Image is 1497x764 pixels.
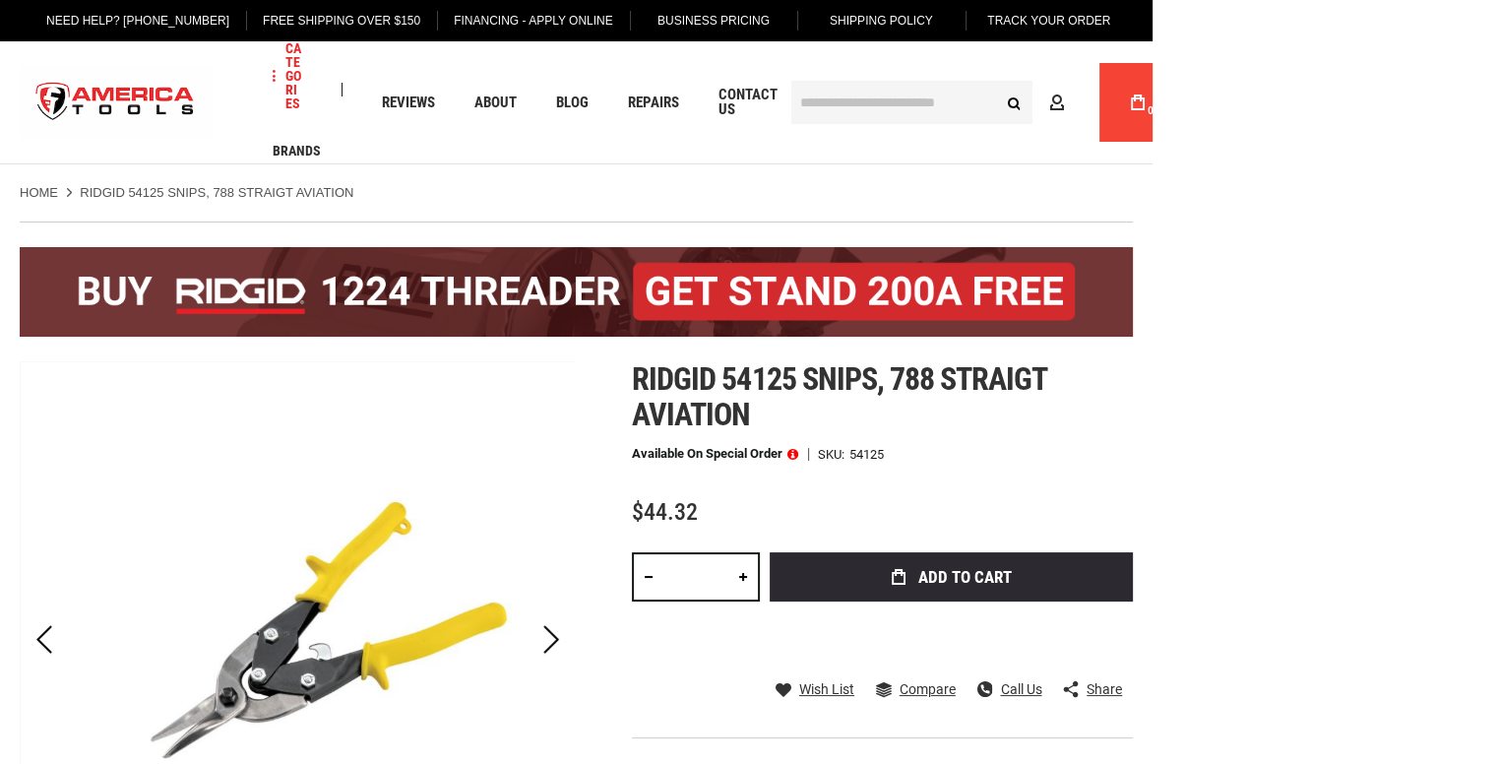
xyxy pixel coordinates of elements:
iframe: Secure express checkout frame [766,607,1137,665]
span: About [474,95,517,110]
a: Brands [264,137,330,163]
span: Reviews [382,95,435,110]
a: Home [20,184,58,202]
span: Shipping Policy [830,14,933,28]
span: Add to Cart [918,569,1012,586]
a: Wish List [776,680,854,698]
img: BOGO: Buy the RIDGID® 1224 Threader (26092), get the 92467 200A Stand FREE! [20,247,1133,337]
strong: RIDGID 54125 SNIPS, 788 STRAIGT AVIATION [80,185,353,200]
a: Reviews [373,90,444,116]
a: Categories [264,41,312,137]
span: Blog [556,95,589,110]
p: Available on Special Order [632,447,798,461]
a: Compare [876,680,956,698]
span: 0 [1148,105,1154,116]
div: 54125 [849,448,884,461]
span: Ridgid 54125 snips, 788 straigt aviation [632,360,1046,433]
span: Brands [273,144,321,158]
a: Blog [547,90,597,116]
span: $44.32 [632,498,698,526]
span: Share [1087,682,1122,696]
span: Repairs [628,95,679,110]
span: Categories [273,41,303,110]
span: Wish List [799,682,854,696]
button: Add to Cart [770,552,1133,602]
a: Repairs [619,90,688,116]
img: America Tools [20,66,211,140]
span: Compare [900,682,956,696]
button: Search [995,84,1032,121]
a: 0 [1119,63,1156,142]
a: Contact Us [710,90,786,116]
span: Contact Us [718,88,778,117]
strong: SKU [818,448,849,461]
a: Call Us [976,680,1041,698]
a: store logo [20,66,211,140]
a: About [466,90,526,116]
span: Call Us [1000,682,1041,696]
